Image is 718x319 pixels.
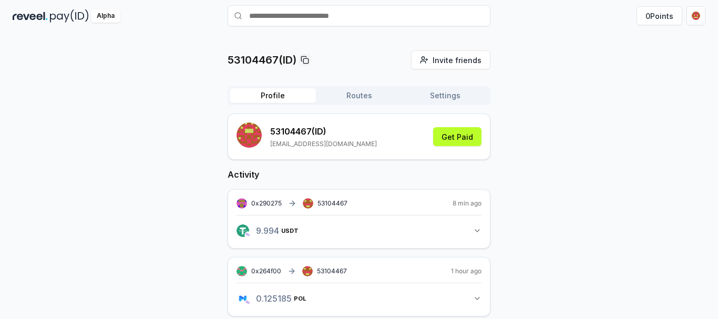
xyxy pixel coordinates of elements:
button: Profile [230,88,316,103]
span: 8 min ago [453,199,481,208]
button: 9.994USDT [237,222,481,240]
img: logo.png [237,224,249,237]
button: Get Paid [433,127,481,146]
img: pay_id [50,9,89,23]
p: [EMAIL_ADDRESS][DOMAIN_NAME] [270,140,377,148]
img: logo.png [244,231,251,238]
img: logo.png [244,299,251,305]
span: 53104467 [317,199,347,208]
div: Alpha [91,9,120,23]
button: 0Points [637,6,682,25]
span: 0x290275 [251,199,282,207]
p: 53104467 (ID) [270,125,377,138]
span: Invite friends [433,55,481,66]
button: 0.125185POL [237,290,481,307]
span: 1 hour ago [451,267,481,275]
img: logo.png [237,292,249,305]
span: 53104467 [317,267,347,275]
img: reveel_dark [13,9,48,23]
p: 53104467(ID) [228,53,296,67]
h2: Activity [228,168,490,181]
button: Routes [316,88,402,103]
span: 0x264f00 [251,267,281,275]
button: Settings [402,88,488,103]
button: Invite friends [411,50,490,69]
